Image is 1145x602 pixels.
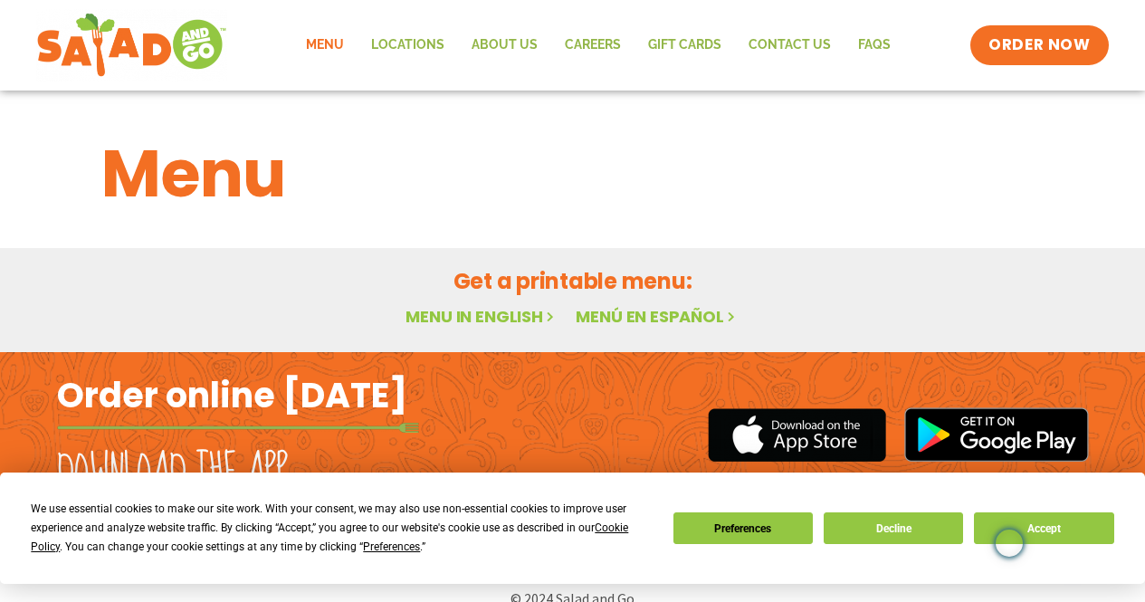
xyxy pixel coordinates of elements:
img: google_play [904,407,1089,462]
a: Contact Us [735,24,844,66]
a: Menu [292,24,358,66]
button: Preferences [673,512,813,544]
button: Decline [824,512,963,544]
h2: Get a printable menu: [101,265,1045,297]
span: ORDER NOW [988,34,1090,56]
button: Accept [974,512,1113,544]
nav: Menu [292,24,904,66]
a: GIFT CARDS [635,24,735,66]
h2: Order online [DATE] [57,373,407,417]
h2: Download the app [57,445,288,496]
a: Menu in English [406,305,558,328]
a: Locations [358,24,458,66]
a: ORDER NOW [970,25,1108,65]
a: Careers [551,24,635,66]
h1: Menu [101,125,1045,223]
a: Menú en español [576,305,739,328]
img: fork [57,423,419,433]
a: About Us [458,24,551,66]
a: FAQs [844,24,904,66]
div: We use essential cookies to make our site work. With your consent, we may also use non-essential ... [31,500,651,557]
span: Preferences [363,540,420,553]
img: appstore [708,406,886,464]
img: new-SAG-logo-768×292 [36,9,227,81]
